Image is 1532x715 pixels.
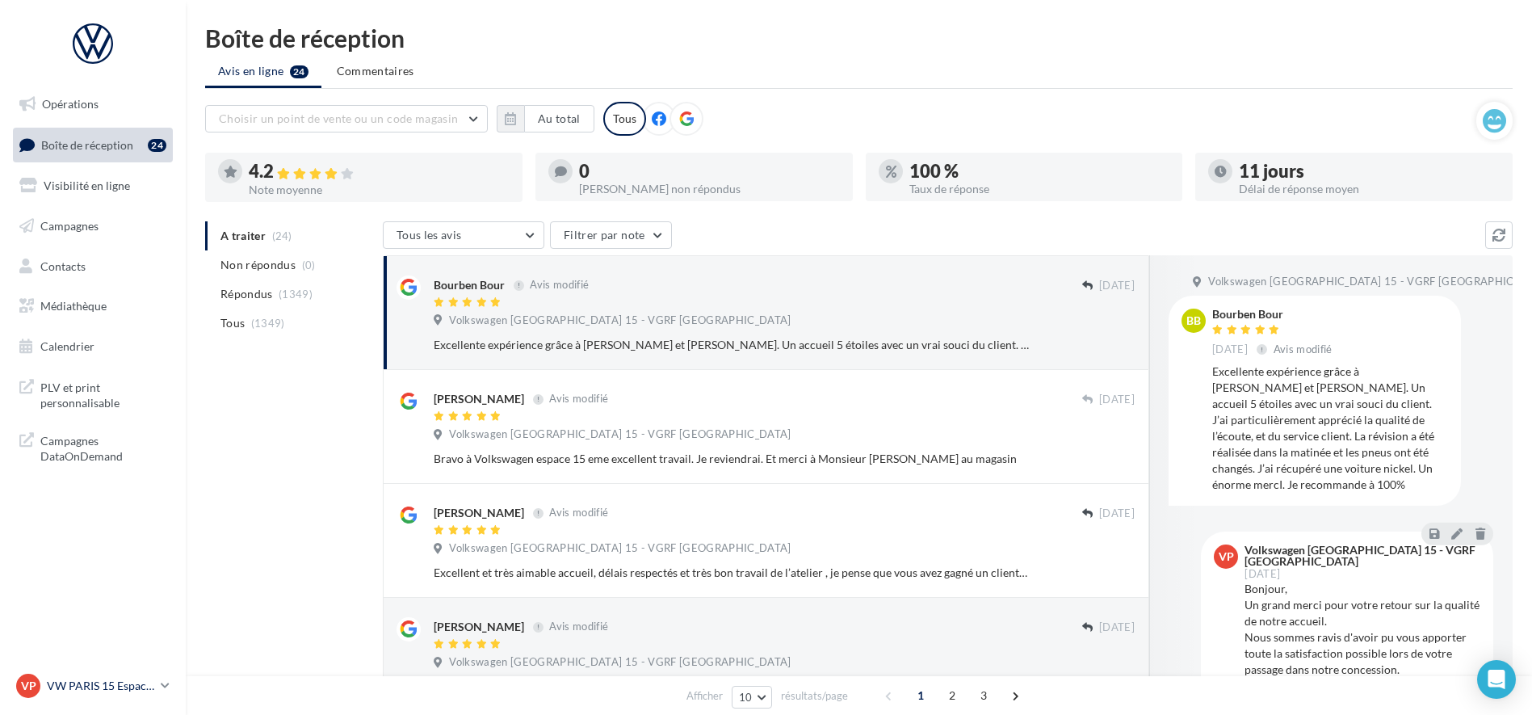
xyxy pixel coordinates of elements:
span: Volkswagen [GEOGRAPHIC_DATA] 15 - VGRF [GEOGRAPHIC_DATA] [449,655,791,670]
span: Non répondus [220,257,296,273]
span: Boîte de réception [41,137,133,151]
span: Volkswagen [GEOGRAPHIC_DATA] 15 - VGRF [GEOGRAPHIC_DATA] [449,427,791,442]
div: 100 % [909,162,1170,180]
span: Commentaires [337,63,414,79]
button: Filtrer par note [550,221,672,249]
span: 10 [739,691,753,704]
div: Excellent et très aimable accueil, délais respectés et très bon travail de l’atelier , je pense q... [434,565,1030,581]
span: [DATE] [1099,393,1135,407]
a: VP VW PARIS 15 Espace Suffren [13,671,173,701]
span: [DATE] [1099,620,1135,635]
div: 0 [579,162,840,180]
span: VP [1219,549,1234,565]
span: Tous [220,315,245,331]
span: PLV et print personnalisable [40,376,166,411]
span: Campagnes DataOnDemand [40,430,166,465]
span: Calendrier [40,339,94,353]
div: Note moyenne [249,184,510,196]
span: 1 [908,683,934,709]
span: Avis modifié [549,507,608,519]
div: 4.2 [249,162,510,181]
span: Médiathèque [40,299,107,313]
span: Visibilité en ligne [44,179,130,192]
span: 3 [971,683,997,709]
a: Contacts [10,250,176,284]
span: Volkswagen [GEOGRAPHIC_DATA] 15 - VGRF [GEOGRAPHIC_DATA] [449,541,791,556]
a: Visibilité en ligne [10,169,176,203]
span: [DATE] [1244,569,1280,579]
div: Taux de réponse [909,183,1170,195]
span: BB [1186,313,1201,329]
a: Calendrier [10,330,176,364]
button: Au total [524,105,594,132]
span: (0) [302,259,316,271]
div: [PERSON_NAME] [434,505,524,521]
div: Boîte de réception [205,26,1513,50]
div: Bourben Bour [1212,309,1336,320]
a: Opérations [10,87,176,121]
button: Au total [497,105,594,132]
span: Tous les avis [397,228,462,242]
a: Campagnes DataOnDemand [10,423,176,471]
span: Choisir un point de vente ou un code magasin [219,111,458,125]
button: Choisir un point de vente ou un code magasin [205,105,488,132]
div: Bourben Bour [434,277,505,293]
button: 10 [732,686,773,709]
span: Avis modifié [549,620,608,633]
span: Afficher [686,688,723,704]
span: (1349) [251,317,285,330]
span: Avis modifié [1274,343,1333,355]
span: 2 [939,683,965,709]
div: [PERSON_NAME] non répondus [579,183,840,195]
span: Avis modifié [549,393,608,406]
div: Volkswagen [GEOGRAPHIC_DATA] 15 - VGRF [GEOGRAPHIC_DATA] [1244,545,1477,567]
div: [PERSON_NAME] [434,619,524,635]
span: [DATE] [1099,507,1135,521]
a: Boîte de réception24 [10,128,176,162]
span: (1349) [279,288,313,301]
div: Délai de réponse moyen [1239,183,1500,195]
div: Excellente expérience grâce à [PERSON_NAME] et [PERSON_NAME]. Un accueil 5 étoiles avec un vrai s... [434,337,1030,353]
span: Opérations [42,97,99,111]
p: VW PARIS 15 Espace Suffren [47,678,154,694]
span: Répondus [220,286,273,302]
a: Médiathèque [10,289,176,323]
span: VP [21,678,36,694]
div: Bonjour, Un grand merci pour votre retour sur la qualité de notre accueil. Nous sommes ravis d'av... [1244,581,1480,694]
span: Campagnes [40,219,99,233]
div: Bravo à Volkswagen espace 15 eme excellent travail. Je reviendrai. Et merci à Monsieur [PERSON_NA... [434,451,1030,467]
span: [DATE] [1212,343,1248,357]
div: 11 jours [1239,162,1500,180]
a: PLV et print personnalisable [10,370,176,418]
button: Tous les avis [383,221,544,249]
div: Excellente expérience grâce à [PERSON_NAME] et [PERSON_NAME]. Un accueil 5 étoiles avec un vrai s... [1212,364,1448,493]
div: 24 [148,139,166,152]
div: [PERSON_NAME] [434,391,524,407]
span: [DATE] [1099,279,1135,293]
span: Avis modifié [530,279,589,292]
a: Campagnes [10,209,176,243]
div: Open Intercom Messenger [1477,660,1516,699]
span: résultats/page [781,688,848,704]
span: Volkswagen [GEOGRAPHIC_DATA] 15 - VGRF [GEOGRAPHIC_DATA] [449,313,791,328]
span: Contacts [40,259,86,272]
div: Tous [603,102,646,136]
